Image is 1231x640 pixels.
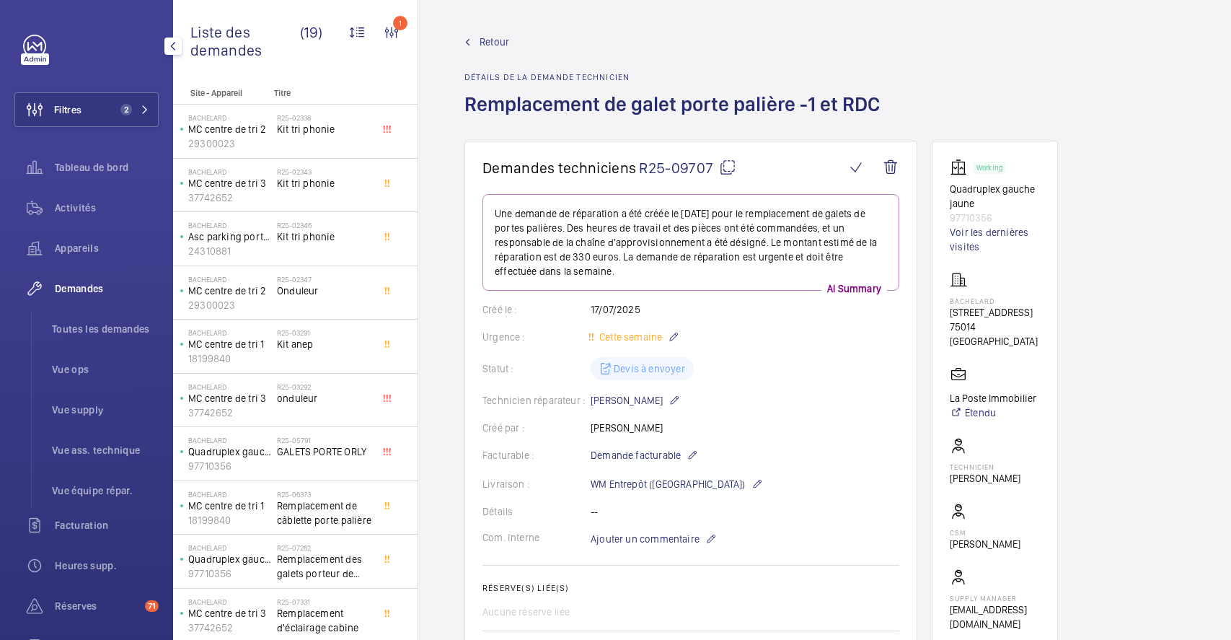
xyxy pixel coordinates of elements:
h2: R25-02343 [277,167,372,176]
a: Voir les dernières visites [950,225,1040,254]
p: 75014 [GEOGRAPHIC_DATA] [950,320,1040,349]
p: 97710356 [950,211,1040,225]
span: 2 [120,104,132,115]
p: Bachelard [188,543,271,552]
p: Quadruplex gauche jaune [188,552,271,566]
p: Bachelard [188,382,271,391]
p: Supply manager [950,594,1040,602]
p: MC centre de tri 1 [188,337,271,351]
p: AI Summary [821,281,887,296]
p: 97710356 [188,566,271,581]
h1: Remplacement de galet porte palière -1 et RDC [464,91,888,141]
h2: Réserve(s) liée(s) [482,583,899,593]
p: [PERSON_NAME] [950,537,1020,551]
p: Bachelard [188,275,271,284]
h2: R25-06373 [277,490,372,499]
h2: R25-05791 [277,436,372,444]
p: Bachelard [188,221,271,229]
p: [PERSON_NAME] [591,392,680,409]
p: Bachelard [188,167,271,176]
span: Ajouter un commentaire [591,532,700,546]
p: Site - Appareil [173,88,268,98]
p: [PERSON_NAME] [950,471,1020,486]
span: Vue supply [52,403,159,417]
p: Working [976,165,1002,170]
span: Kit tri phonie [277,176,372,190]
p: Bachelard [188,490,271,499]
p: 37742652 [188,406,271,420]
span: Toutes les demandes [52,322,159,336]
p: MC centre de tri 2 [188,284,271,298]
span: Filtres [54,102,81,117]
span: Remplacement de câblette porte palière [277,499,372,527]
span: Activités [55,201,159,215]
span: Retour [480,35,509,49]
p: 29300023 [188,136,271,151]
span: Kit tri phonie [277,122,372,136]
span: Tableau de bord [55,160,159,175]
p: 29300023 [188,298,271,312]
p: 97710356 [188,459,271,473]
button: Filtres2 [14,92,159,127]
p: La Poste Immobilier [950,391,1036,406]
span: Kit anep [277,337,372,351]
span: Heures supp. [55,558,159,573]
span: Vue ass. technique [52,443,159,457]
span: Demande facturable [591,448,681,463]
p: 18199840 [188,351,271,366]
h2: R25-02338 [277,113,372,122]
p: 37742652 [188,621,271,635]
p: Quadruplex gauche jaune [188,444,271,459]
p: Asc parking porte b [188,229,271,244]
p: [STREET_ADDRESS] [950,305,1040,320]
h2: R25-03291 [277,328,372,337]
p: MC centre de tri 1 [188,499,271,513]
p: Titre [274,88,369,98]
span: GALETS PORTE ORLY [277,444,372,459]
p: Bachelard [188,113,271,122]
span: Réserves [55,599,139,613]
span: Appareils [55,241,159,255]
span: Demandes [55,281,159,296]
span: Onduleur [277,284,372,298]
span: Vue ops [52,362,159,377]
p: 18199840 [188,513,271,527]
span: Cette semaine [596,331,662,343]
p: MC centre de tri 3 [188,606,271,621]
p: 37742652 [188,190,271,205]
span: R25-09707 [639,159,736,177]
p: Une demande de réparation a été créée le [DATE] pour le remplacement de galets de portes palières... [495,206,887,279]
h2: R25-02346 [277,221,372,229]
span: Liste des demandes [190,23,300,59]
p: MC centre de tri 3 [188,176,271,190]
h2: R25-02347 [277,275,372,284]
p: Quadruplex gauche jaune [950,182,1040,211]
span: onduleur [277,391,372,406]
h2: R25-07331 [277,597,372,606]
p: CSM [950,528,1020,537]
h2: R25-07262 [277,543,372,552]
p: 24310881 [188,244,271,258]
span: Remplacement des galets porteur de porte palière [277,552,372,581]
p: Bachelard [188,597,271,606]
p: Technicien [950,463,1020,471]
span: Facturation [55,518,159,532]
a: Étendu [950,406,1036,420]
span: Vue équipe répar. [52,483,159,498]
span: Demandes techniciens [482,159,636,177]
span: 71 [145,600,159,612]
p: MC centre de tri 2 [188,122,271,136]
p: [EMAIL_ADDRESS][DOMAIN_NAME] [950,602,1040,631]
span: Remplacement d'éclairage cabine [277,606,372,635]
h2: R25-03292 [277,382,372,391]
p: Bachelard [188,436,271,444]
p: MC centre de tri 3 [188,391,271,406]
p: WM Entrepôt ([GEOGRAPHIC_DATA]) [591,475,763,493]
p: Bachelard [950,297,1040,305]
span: Kit tri phonie [277,229,372,244]
h2: Détails de la demande technicien [464,72,888,82]
p: Bachelard [188,328,271,337]
img: elevator.svg [950,159,973,176]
